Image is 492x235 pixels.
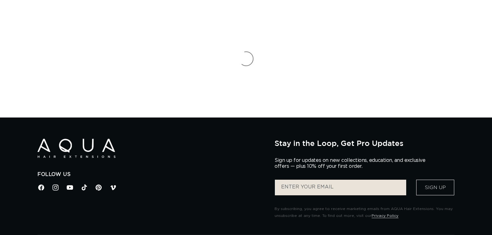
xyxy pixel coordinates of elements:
input: ENTER YOUR EMAIL [275,180,406,195]
h2: Follow Us [37,171,265,178]
p: Sign up for updates on new collections, education, and exclusive offers — plus 10% off your first... [275,157,431,169]
a: Privacy Policy [372,214,398,217]
p: By subscribing, you agree to receive marketing emails from AQUA Hair Extensions. You may unsubscr... [275,206,455,219]
h2: Stay in the Loop, Get Pro Updates [275,139,455,147]
img: Aqua Hair Extensions [37,139,115,158]
button: Sign Up [416,180,454,195]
